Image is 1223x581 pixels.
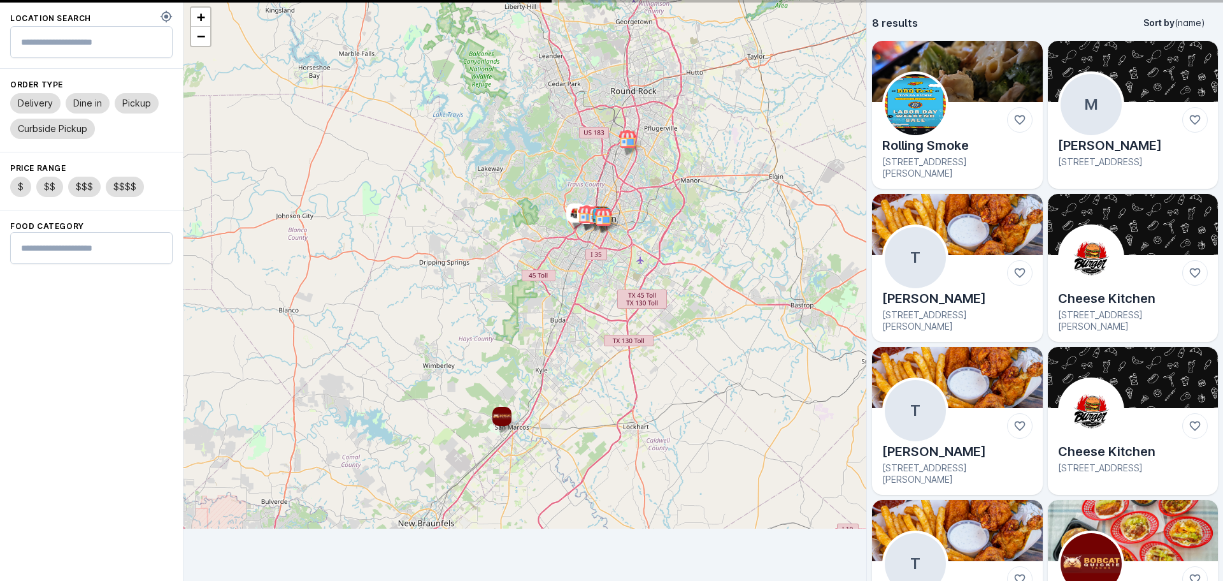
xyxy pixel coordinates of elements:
[10,91,173,142] mat-chip-listbox: Fulfillment
[594,207,613,226] img: Marker
[10,221,173,232] div: Food Category
[592,207,611,226] img: Marker
[191,27,210,46] a: Zoom out
[872,41,1043,102] img: Card cover image
[10,163,173,174] div: Price Range
[76,179,93,195] span: $$$
[1143,17,1205,28] span: Sort by
[191,8,210,27] a: Zoom in
[910,399,920,422] span: T
[587,205,606,224] img: Marker
[882,309,1022,332] div: [STREET_ADDRESS][PERSON_NAME]
[885,74,946,135] img: Card cover image
[113,179,136,195] span: $$$$
[10,79,173,91] div: Order Type
[882,462,1022,485] div: [STREET_ADDRESS][PERSON_NAME]
[122,96,151,111] span: Pickup
[1048,41,1219,102] img: Card cover image
[1061,380,1122,441] img: Card cover image
[1048,347,1219,408] img: Card cover image
[1058,156,1162,168] div: [STREET_ADDRESS]
[1084,93,1098,116] span: M
[882,156,1022,179] div: [STREET_ADDRESS][PERSON_NAME]
[1061,227,1122,288] img: Card cover image
[18,121,87,136] span: Curbside Pickup
[73,96,102,111] span: Dine in
[18,179,24,195] span: $
[10,13,91,24] div: Location Search
[1058,309,1198,332] div: [STREET_ADDRESS][PERSON_NAME]
[1131,10,1218,36] button: Sort by(name)
[872,347,1043,408] img: Card cover image
[197,28,205,44] span: −
[882,291,1022,307] div: [PERSON_NAME]
[1058,138,1162,154] div: [PERSON_NAME]
[197,9,205,25] span: +
[1048,500,1219,561] img: Card cover image
[44,179,55,195] span: $$
[492,407,511,426] img: Marker
[872,15,918,31] div: 8 results
[566,203,585,223] img: Marker
[577,205,596,224] img: Marker
[10,174,173,200] mat-chip-listbox: Price Range
[1048,194,1219,255] img: Card cover image
[882,444,1022,460] div: [PERSON_NAME]
[910,552,920,575] span: T
[618,129,637,149] img: Marker
[1175,17,1205,28] span: (name)
[882,138,1022,154] div: Rolling Smoke
[872,194,1043,255] img: Card cover image
[1058,444,1155,460] div: Cheese Kitchen
[872,500,1043,561] img: Card cover image
[1058,291,1198,307] div: Cheese Kitchen
[1058,462,1155,474] div: [STREET_ADDRESS]
[910,246,920,269] span: T
[18,96,53,111] span: Delivery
